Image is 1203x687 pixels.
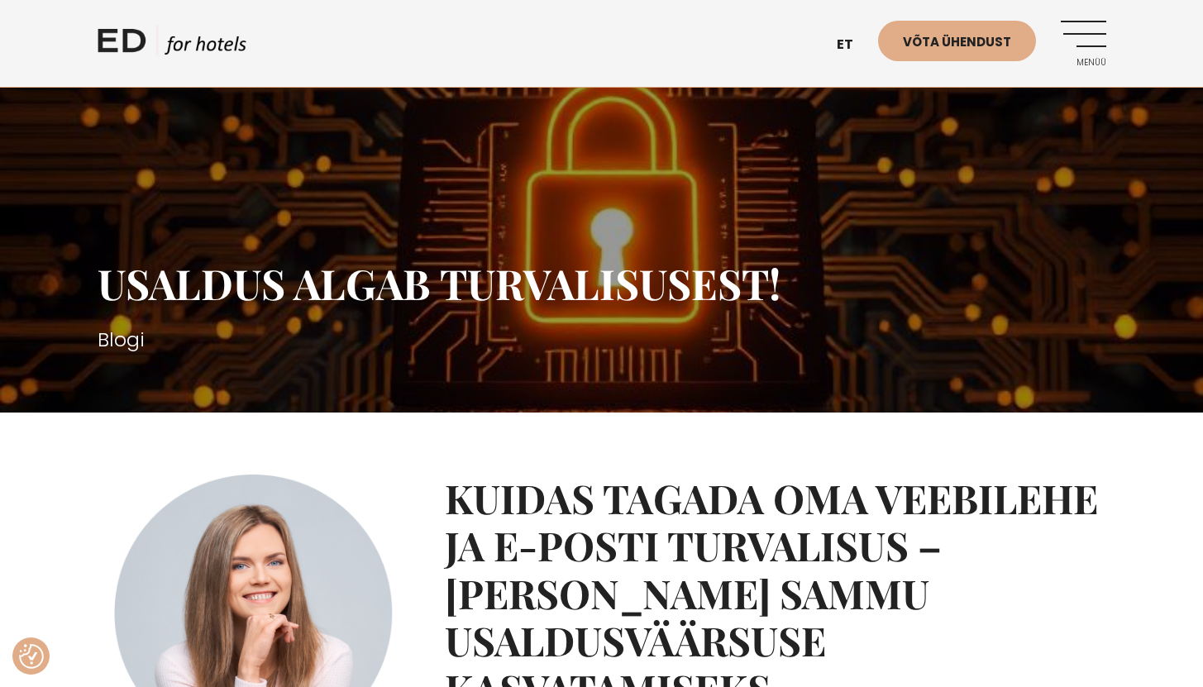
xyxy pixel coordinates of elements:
[1061,58,1106,68] span: Menüü
[19,644,44,669] img: Revisit consent button
[98,25,246,66] a: ED HOTELS
[878,21,1036,61] a: Võta ühendust
[98,259,1106,308] h1: Usaldus algab turvalisusest!
[98,325,1106,355] h3: Blogi
[19,644,44,669] button: Nõusolekueelistused
[1061,21,1106,66] a: Menüü
[828,25,878,65] a: et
